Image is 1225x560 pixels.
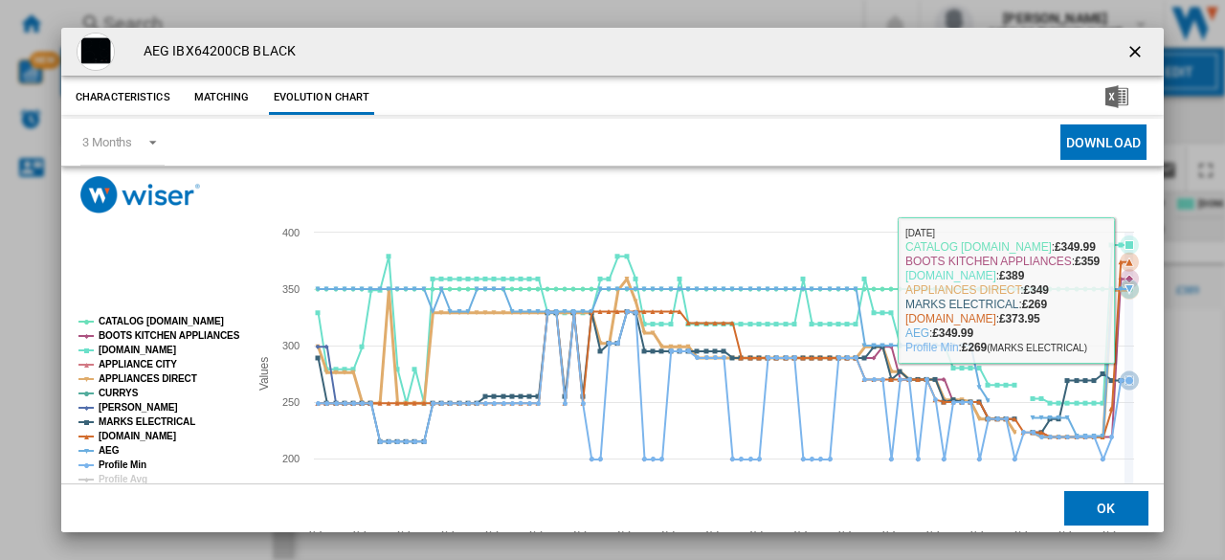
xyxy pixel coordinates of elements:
[99,373,197,384] tspan: APPLIANCES DIRECT
[1075,80,1159,115] button: Download in Excel
[99,459,146,470] tspan: Profile Min
[99,345,176,355] tspan: [DOMAIN_NAME]
[1125,42,1148,65] ng-md-icon: getI18NText('BUTTONS.CLOSE_DIALOG')
[282,283,300,295] tspan: 350
[1060,124,1147,160] button: Download
[134,42,296,61] h4: AEG IBX64200CB BLACK
[282,340,300,351] tspan: 300
[99,474,147,484] tspan: Profile Avg
[180,80,264,115] button: Matching
[82,135,132,149] div: 3 Months
[257,357,271,391] tspan: Values
[99,330,240,341] tspan: BOOTS KITCHEN APPLIANCES
[99,431,176,441] tspan: [DOMAIN_NAME]
[1105,85,1128,108] img: excel-24x24.png
[99,416,195,427] tspan: MARKS ELECTRICAL
[282,227,300,238] tspan: 400
[99,402,178,413] tspan: [PERSON_NAME]
[80,176,200,213] img: logo_wiser_300x94.png
[282,396,300,408] tspan: 250
[1064,491,1148,526] button: OK
[99,445,120,456] tspan: AEG
[77,33,115,71] img: IBX64200CB_1_Supersize.jpg
[99,388,139,398] tspan: CURRYS
[61,28,1164,532] md-dialog: Product popup
[1118,33,1156,71] button: getI18NText('BUTTONS.CLOSE_DIALOG')
[282,453,300,464] tspan: 200
[269,80,375,115] button: Evolution chart
[99,316,224,326] tspan: CATALOG [DOMAIN_NAME]
[71,80,175,115] button: Characteristics
[99,359,177,370] tspan: APPLIANCE CITY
